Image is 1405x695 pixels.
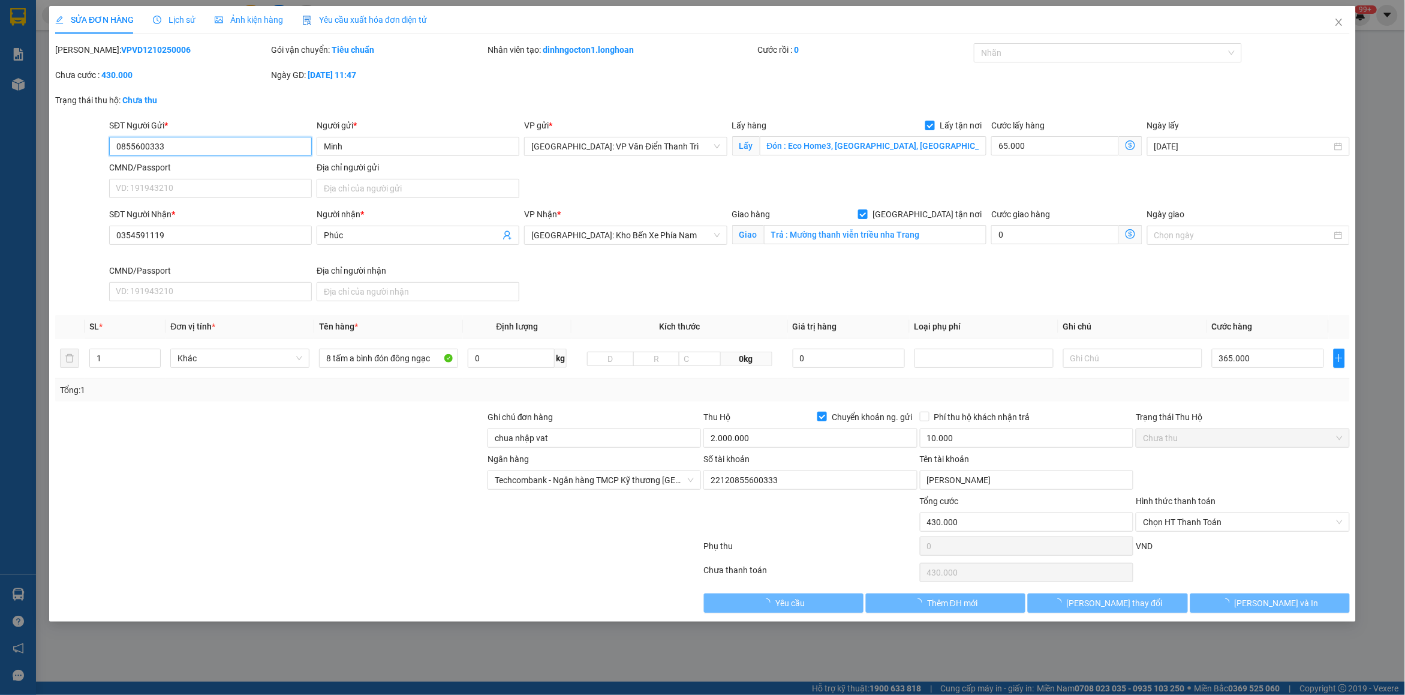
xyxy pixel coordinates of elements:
[1154,140,1332,153] input: Ngày lấy
[55,43,269,56] div: [PERSON_NAME]:
[524,119,727,132] div: VP gửi
[170,322,215,331] span: Đơn vị tính
[524,209,557,219] span: VP Nhận
[503,230,512,240] span: user-add
[1067,597,1163,610] span: [PERSON_NAME] thay đổi
[109,264,312,277] div: CMND/Passport
[1334,17,1344,27] span: close
[271,68,485,82] div: Ngày GD:
[1058,315,1207,338] th: Ghi chú
[317,264,519,277] div: Địa chỉ người nhận
[659,322,700,331] span: Kích thước
[991,136,1119,155] input: Cước lấy hàng
[732,209,771,219] span: Giao hàng
[308,70,356,80] b: [DATE] 11:47
[302,15,428,25] span: Yêu cầu xuất hóa đơn điện tử
[1063,349,1202,368] input: Ghi Chú
[319,322,358,331] span: Tên hàng
[55,94,323,107] div: Trạng thái thu hộ:
[927,597,977,610] span: Thêm ĐH mới
[302,16,312,25] img: icon
[488,412,553,422] label: Ghi chú đơn hàng
[1212,322,1253,331] span: Cước hàng
[991,225,1119,244] input: Cước giao hàng
[775,597,805,610] span: Yêu cầu
[319,349,458,368] input: VD: Bàn, Ghế
[764,225,987,244] input: Giao tận nơi
[122,95,157,105] b: Chưa thu
[702,564,918,585] div: Chưa thanh toán
[317,208,519,221] div: Người nhận
[488,43,756,56] div: Nhân viên tạo:
[910,315,1058,338] th: Loại phụ phí
[920,496,959,506] span: Tổng cước
[271,43,485,56] div: Gói vận chuyển:
[795,45,799,55] b: 0
[703,471,917,490] input: Số tài khoản
[1054,598,1067,607] span: loading
[929,411,1035,424] span: Phí thu hộ khách nhận trả
[1222,598,1235,607] span: loading
[109,208,312,221] div: SĐT Người Nhận
[55,15,134,25] span: SỬA ĐƠN HÀNG
[703,454,750,464] label: Số tài khoản
[991,209,1050,219] label: Cước giao hàng
[758,43,971,56] div: Cước rồi :
[60,349,79,368] button: delete
[1334,349,1345,368] button: plus
[1190,594,1350,613] button: [PERSON_NAME] và In
[488,454,529,464] label: Ngân hàng
[55,16,64,24] span: edit
[1154,229,1332,242] input: Ngày giao
[587,352,634,366] input: D
[531,137,720,155] span: Hà Nội: VP Văn Điển Thanh Trì
[1143,429,1342,447] span: Chưa thu
[555,349,567,368] span: kg
[497,322,538,331] span: Định lượng
[317,282,519,301] input: Địa chỉ của người nhận
[679,352,721,366] input: C
[543,45,634,55] b: dinhngocton1.longhoan
[317,119,519,132] div: Người gửi
[317,179,519,198] input: Địa chỉ của người gửi
[109,119,312,132] div: SĐT Người Gửi
[868,208,986,221] span: [GEOGRAPHIC_DATA] tận nơi
[89,322,99,331] span: SL
[704,594,864,613] button: Yêu cầu
[488,429,701,448] input: Ghi chú đơn hàng
[60,384,542,397] div: Tổng: 1
[1147,121,1180,130] label: Ngày lấy
[1126,140,1135,150] span: dollar-circle
[732,121,767,130] span: Lấy hàng
[920,454,970,464] label: Tên tài khoản
[121,45,191,55] b: VPVD1210250006
[332,45,374,55] b: Tiêu chuẩn
[1334,354,1344,363] span: plus
[732,225,764,244] span: Giao
[177,349,302,367] span: Khác
[153,15,195,25] span: Lịch sử
[732,136,760,155] span: Lấy
[215,15,283,25] span: Ảnh kiện hàng
[1235,597,1319,610] span: [PERSON_NAME] và In
[1143,513,1342,531] span: Chọn HT Thanh Toán
[1136,541,1153,551] span: VND
[827,411,917,424] span: Chuyển khoản ng. gửi
[317,161,519,174] div: Địa chỉ người gửi
[153,16,161,24] span: clock-circle
[991,121,1045,130] label: Cước lấy hàng
[633,352,680,366] input: R
[215,16,223,24] span: picture
[1136,496,1216,506] label: Hình thức thanh toán
[495,471,694,489] span: Techcombank - Ngân hàng TMCP Kỹ thương Việt Nam
[1136,411,1349,424] div: Trạng thái Thu Hộ
[702,540,918,561] div: Phụ thu
[703,412,730,422] span: Thu Hộ
[531,226,720,244] span: Nha Trang: Kho Bến Xe Phía Nam
[866,594,1025,613] button: Thêm ĐH mới
[762,598,775,607] span: loading
[55,68,269,82] div: Chưa cước :
[109,161,312,174] div: CMND/Passport
[1147,209,1185,219] label: Ngày giao
[721,352,772,366] span: 0kg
